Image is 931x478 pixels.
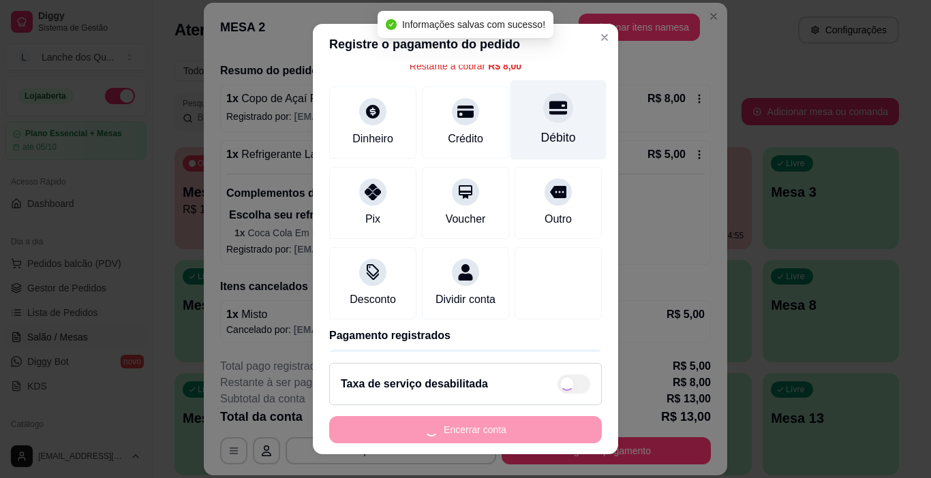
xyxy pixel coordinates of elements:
h2: Taxa de serviço desabilitada [341,376,488,392]
div: Dividir conta [436,291,495,308]
span: check-circle [386,19,397,30]
div: Desconto [350,291,396,308]
span: Informações salvas com sucesso! [402,19,545,30]
button: Close [594,27,615,48]
div: Pix [365,211,380,227]
div: Crédito [448,131,483,147]
div: Restante a cobrar [410,59,521,73]
div: Dinheiro [352,131,393,147]
div: Outro [545,211,572,227]
div: R$ 8,00 [488,59,521,73]
header: Registre o pagamento do pedido [313,24,618,65]
p: Pagamento registrados [329,328,602,344]
div: Voucher [446,211,486,227]
div: Débito [541,129,576,146]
